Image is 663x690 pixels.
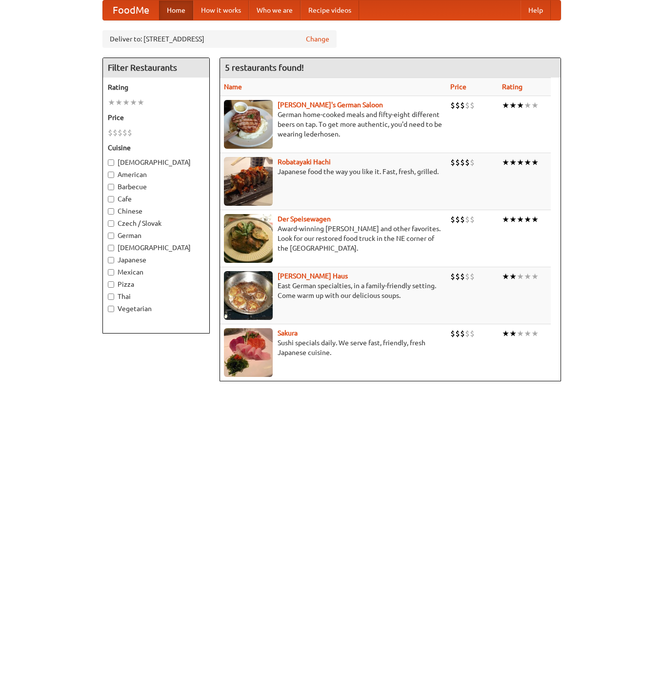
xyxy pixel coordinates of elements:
[108,82,204,92] h5: Rating
[531,214,539,225] li: ★
[224,224,442,253] p: Award-winning [PERSON_NAME] and other favorites. Look for our restored food truck in the NE corne...
[502,271,509,282] li: ★
[502,328,509,339] li: ★
[108,281,114,288] input: Pizza
[524,214,531,225] li: ★
[278,158,331,166] a: Robatayaki Hachi
[224,214,273,263] img: speisewagen.jpg
[460,214,465,225] li: $
[509,214,517,225] li: ★
[531,100,539,111] li: ★
[517,157,524,168] li: ★
[159,0,193,20] a: Home
[450,328,455,339] li: $
[108,245,114,251] input: [DEMOGRAPHIC_DATA]
[108,127,113,138] li: $
[531,328,539,339] li: ★
[455,214,460,225] li: $
[465,328,470,339] li: $
[521,0,551,20] a: Help
[470,271,475,282] li: $
[455,328,460,339] li: $
[278,329,298,337] a: Sakura
[224,338,442,357] p: Sushi specials daily. We serve fast, friendly, fresh Japanese cuisine.
[108,113,204,122] h5: Price
[108,220,114,227] input: Czech / Slovak
[108,243,204,253] label: [DEMOGRAPHIC_DATA]
[278,272,348,280] a: [PERSON_NAME] Haus
[517,328,524,339] li: ★
[450,271,455,282] li: $
[524,271,531,282] li: ★
[278,101,383,109] a: [PERSON_NAME]'s German Saloon
[224,167,442,177] p: Japanese food the way you like it. Fast, fresh, grilled.
[450,100,455,111] li: $
[465,271,470,282] li: $
[502,157,509,168] li: ★
[306,34,329,44] a: Change
[224,271,273,320] img: kohlhaus.jpg
[524,157,531,168] li: ★
[470,328,475,339] li: $
[502,214,509,225] li: ★
[465,100,470,111] li: $
[278,215,331,223] a: Der Speisewagen
[108,172,114,178] input: American
[249,0,301,20] a: Who we are
[509,157,517,168] li: ★
[224,328,273,377] img: sakura.jpg
[502,83,522,91] a: Rating
[122,97,130,108] li: ★
[470,214,475,225] li: $
[455,100,460,111] li: $
[509,271,517,282] li: ★
[103,0,159,20] a: FoodMe
[108,306,114,312] input: Vegetarian
[224,110,442,139] p: German home-cooked meals and fifty-eight different beers on tap. To get more authentic, you'd nee...
[108,292,204,301] label: Thai
[460,328,465,339] li: $
[509,100,517,111] li: ★
[455,271,460,282] li: $
[108,294,114,300] input: Thai
[108,206,204,216] label: Chinese
[108,196,114,202] input: Cafe
[455,157,460,168] li: $
[224,157,273,206] img: robatayaki.jpg
[224,100,273,149] img: esthers.jpg
[450,214,455,225] li: $
[224,281,442,300] p: East German specialties, in a family-friendly setting. Come warm up with our delicious soups.
[108,231,204,240] label: German
[127,127,132,138] li: $
[130,97,137,108] li: ★
[108,170,204,179] label: American
[108,208,114,215] input: Chinese
[108,97,115,108] li: ★
[524,100,531,111] li: ★
[450,157,455,168] li: $
[108,218,204,228] label: Czech / Slovak
[450,83,466,91] a: Price
[509,328,517,339] li: ★
[108,182,204,192] label: Barbecue
[470,100,475,111] li: $
[108,257,114,263] input: Japanese
[108,158,204,167] label: [DEMOGRAPHIC_DATA]
[102,30,337,48] div: Deliver to: [STREET_ADDRESS]
[108,269,114,276] input: Mexican
[122,127,127,138] li: $
[524,328,531,339] li: ★
[225,63,304,72] ng-pluralize: 5 restaurants found!
[224,83,242,91] a: Name
[517,214,524,225] li: ★
[531,157,539,168] li: ★
[470,157,475,168] li: $
[108,194,204,204] label: Cafe
[460,271,465,282] li: $
[108,143,204,153] h5: Cuisine
[301,0,359,20] a: Recipe videos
